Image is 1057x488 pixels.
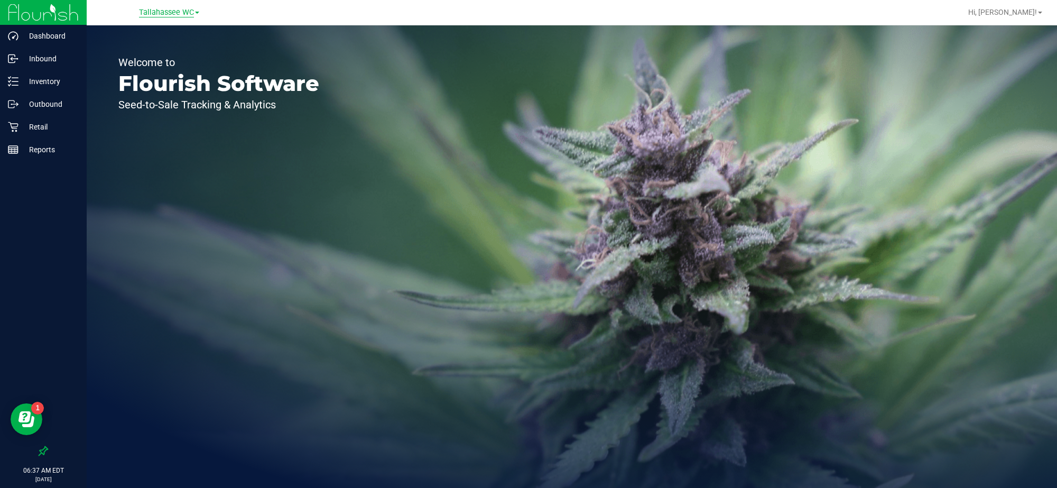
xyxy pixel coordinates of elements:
[8,53,18,64] inline-svg: Inbound
[8,76,18,87] inline-svg: Inventory
[18,30,82,42] p: Dashboard
[968,8,1037,16] span: Hi, [PERSON_NAME]!
[5,475,82,483] p: [DATE]
[118,57,319,68] p: Welcome to
[11,403,42,435] iframe: Resource center
[8,31,18,41] inline-svg: Dashboard
[38,446,49,456] label: Pin the sidebar to full width on large screens
[18,52,82,65] p: Inbound
[8,122,18,132] inline-svg: Retail
[18,121,82,133] p: Retail
[8,144,18,155] inline-svg: Reports
[8,99,18,109] inline-svg: Outbound
[31,402,44,415] iframe: Resource center unread badge
[5,466,82,475] p: 06:37 AM EDT
[118,73,319,94] p: Flourish Software
[18,75,82,88] p: Inventory
[18,98,82,111] p: Outbound
[118,99,319,110] p: Seed-to-Sale Tracking & Analytics
[139,8,194,17] span: Tallahassee WC
[18,143,82,156] p: Reports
